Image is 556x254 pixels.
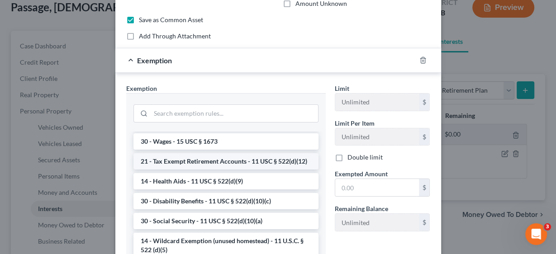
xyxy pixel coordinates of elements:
[347,153,383,162] label: Double limit
[419,128,430,146] div: $
[133,153,318,169] li: 21 - Tax Exempt Retirement Accounts - 11 USC § 522(d)(12)
[335,170,388,178] span: Exempted Amount
[419,179,430,196] div: $
[133,173,318,189] li: 14 - Health Aids - 11 USC § 522(d)(9)
[151,105,318,122] input: Search exemption rules...
[419,94,430,111] div: $
[139,32,211,41] label: Add Through Attachment
[419,214,430,231] div: $
[133,193,318,209] li: 30 - Disability Benefits - 11 USC § 522(d)(10)(c)
[133,213,318,229] li: 30 - Social Security - 11 USC § 522(d)(10)(a)
[544,223,551,230] span: 3
[139,15,203,24] label: Save as Common Asset
[335,179,419,196] input: 0.00
[335,94,419,111] input: --
[335,128,419,146] input: --
[335,204,388,213] label: Remaining Balance
[133,133,318,150] li: 30 - Wages - 15 USC § 1673
[335,214,419,231] input: --
[525,223,547,245] iframe: Intercom live chat
[335,118,375,128] label: Limit Per Item
[335,85,349,92] span: Limit
[126,85,157,92] span: Exemption
[137,56,172,65] span: Exemption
